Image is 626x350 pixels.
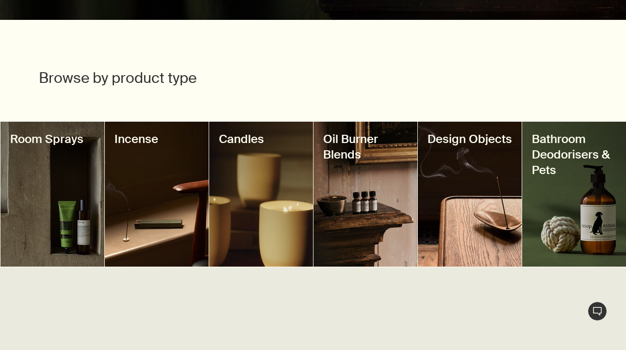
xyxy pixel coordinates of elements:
[418,122,522,267] a: Aesop bronze incense holder with burning incense on top of a wooden tableDesign Objects
[522,122,626,267] a: Aesop Animal bottle and a dog toy placed in front of a green background.Bathroom Deodorisers & Pets
[0,122,104,267] a: Aesop rooms spray in amber glass spray bottle placed next to Aesop geranium hand balm in tube on ...
[209,122,313,267] a: Aesop candle placed next to Aesop hand wash in an amber pump bottle on brown tiled shelf.Candles
[532,131,616,178] h3: Bathroom Deodorisers & Pets
[323,131,408,162] h3: Oil Burner Blends
[105,122,209,267] a: Aesop aromatique incense burning on a brown ledge next to a chairIncense
[39,68,222,88] h2: Browse by product type
[588,302,607,321] button: Live Assistance
[115,131,199,147] h3: Incense
[219,131,303,147] h3: Candles
[10,131,95,147] h3: Room Sprays
[39,330,152,342] h3: Recent addition
[428,131,512,147] h3: Design Objects
[313,122,417,267] a: Aesop brass oil burner and Aesop room spray placed on a wooden shelf next to a drawerOil Burner B...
